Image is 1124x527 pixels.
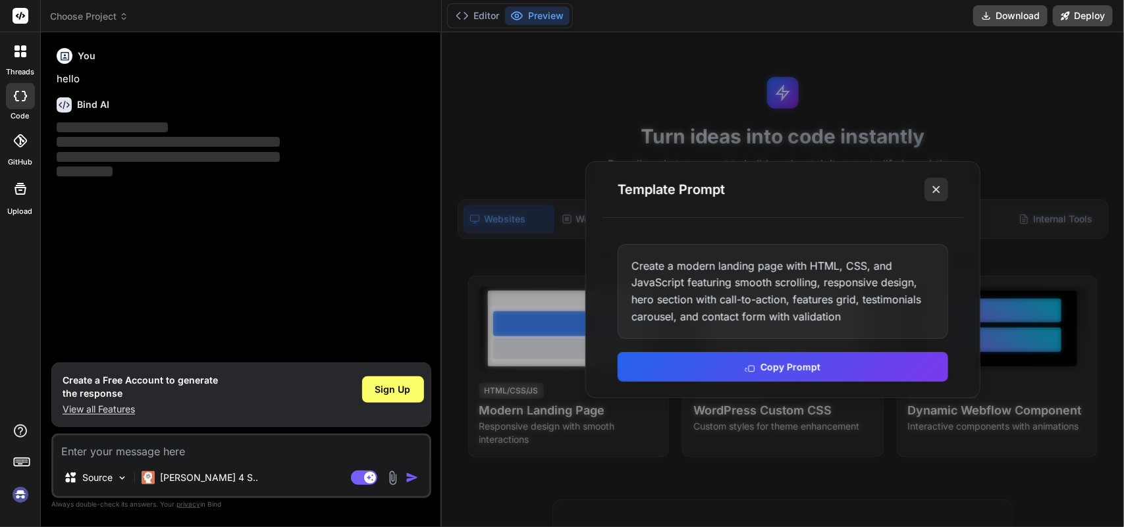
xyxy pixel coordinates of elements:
img: Claude 4 Sonnet [142,471,155,484]
span: Choose Project [50,10,128,23]
span: ‌ [57,152,280,162]
p: [PERSON_NAME] 4 S.. [160,471,258,484]
h1: Create a Free Account to generate the response [63,374,218,400]
label: Upload [8,206,33,217]
p: View all Features [63,403,218,416]
button: Editor [450,7,505,25]
button: Download [973,5,1048,26]
span: privacy [176,500,200,508]
h3: Template Prompt [618,180,725,199]
p: Always double-check its answers. Your in Bind [51,498,431,511]
h6: You [78,49,95,63]
img: Pick Models [117,472,128,484]
p: Source [82,471,113,484]
span: ‌ [57,166,113,176]
span: Sign Up [375,383,411,396]
p: hello [57,72,429,87]
span: ‌ [57,137,280,147]
label: code [11,111,30,122]
span: ‌ [57,122,168,132]
img: signin [9,484,32,506]
button: Preview [505,7,570,25]
button: Copy Prompt [618,352,948,382]
img: attachment [385,470,400,486]
h6: Bind AI [77,98,109,111]
div: Create a modern landing page with HTML, CSS, and JavaScript featuring smooth scrolling, responsiv... [618,244,948,339]
label: GitHub [8,157,32,168]
img: icon [406,471,419,484]
label: threads [6,66,34,78]
button: Deploy [1053,5,1113,26]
